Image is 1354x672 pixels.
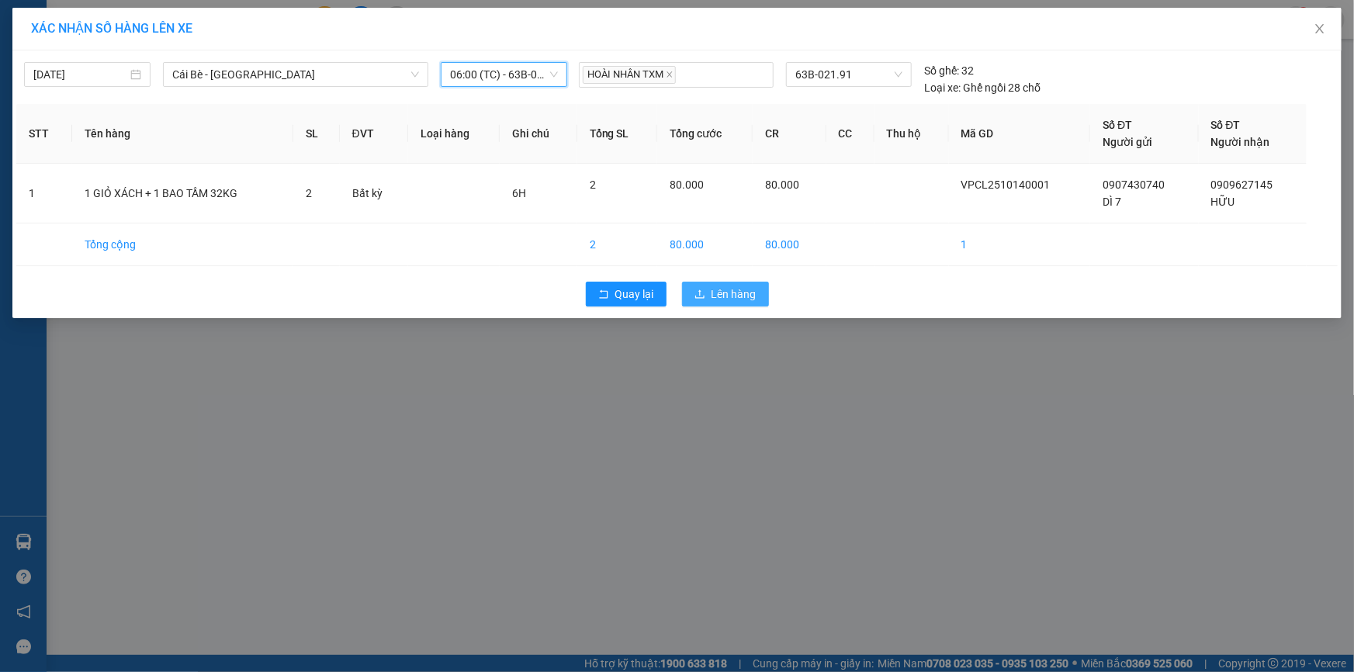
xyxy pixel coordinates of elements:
span: Cái Bè - Sài Gòn [172,63,419,86]
span: Số ĐT [1103,119,1132,131]
span: Người gửi [1103,136,1152,148]
span: Số ghế: [924,62,959,79]
span: close [666,71,674,78]
td: 1 [949,223,1091,266]
span: Lên hàng [712,286,757,303]
th: Tên hàng [72,104,293,164]
th: CC [826,104,874,164]
span: Quay lại [615,286,654,303]
th: Ghi chú [500,104,577,164]
span: upload [694,289,705,301]
span: down [410,70,420,79]
span: rollback [598,289,609,301]
th: Tổng cước [657,104,753,164]
span: Loại xe: [924,79,961,96]
button: Close [1298,8,1342,51]
th: SL [293,104,340,164]
span: HOÀI NHÂN TXM [583,66,676,84]
th: Loại hàng [408,104,500,164]
button: rollbackQuay lại [586,282,667,307]
span: 0909627145 [1211,178,1273,191]
span: Số ĐT [1211,119,1241,131]
span: 0907430740 [1103,178,1165,191]
span: VPCL2510140001 [961,178,1051,191]
th: ĐVT [340,104,408,164]
td: 2 [577,223,657,266]
span: 80.000 [765,178,799,191]
span: Người nhận [1211,136,1270,148]
td: Tổng cộng [72,223,293,266]
button: uploadLên hàng [682,282,769,307]
span: close [1314,23,1326,35]
div: 32 [924,62,974,79]
th: CR [753,104,826,164]
span: 2 [306,187,312,199]
th: Mã GD [949,104,1091,164]
th: Thu hộ [874,104,949,164]
td: Bất kỳ [340,164,408,223]
th: Tổng SL [577,104,657,164]
span: DÌ 7 [1103,196,1121,208]
input: 14/10/2025 [33,66,127,83]
div: Ghế ngồi 28 chỗ [924,79,1041,96]
span: 06:00 (TC) - 63B-021.91 [450,63,558,86]
span: 2 [590,178,596,191]
span: HỮU [1211,196,1235,208]
td: 1 GIỎ XÁCH + 1 BAO TẦM 32KG [72,164,293,223]
span: 63B-021.91 [795,63,902,86]
span: 80.000 [670,178,704,191]
td: 1 [16,164,72,223]
span: 6H [512,187,526,199]
th: STT [16,104,72,164]
td: 80.000 [657,223,753,266]
td: 80.000 [753,223,826,266]
span: XÁC NHẬN SỐ HÀNG LÊN XE [31,21,192,36]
